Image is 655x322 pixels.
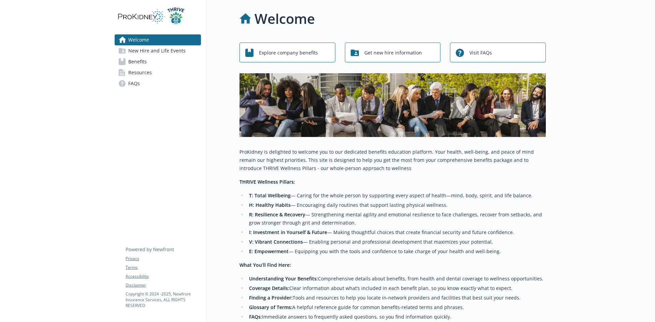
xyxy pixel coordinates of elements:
li: — Making thoughtful choices that create financial security and future confidence. [247,228,546,236]
span: Welcome [128,34,149,45]
strong: Understanding Your Benefits: [249,275,318,282]
button: Explore company benefits [239,43,335,62]
strong: Coverage Details: [249,285,289,291]
img: overview page banner [239,73,546,137]
strong: T: Total Wellbeing [249,192,291,199]
button: Get new hire information [345,43,441,62]
span: New Hire and Life Events [128,45,186,56]
li: Clear information about what’s included in each benefit plan, so you know exactly what to expect. [247,284,546,292]
strong: FAQs: [249,313,262,320]
li: A helpful reference guide for common benefits-related terms and phrases. [247,303,546,311]
a: Benefits [115,56,201,67]
li: Comprehensive details about benefits, from health and dental coverage to wellness opportunities. [247,275,546,283]
p: ProKidney is delighted to welcome you to our dedicated benefits education platform. Your health, ... [239,148,546,172]
span: FAQs [128,78,140,89]
span: Explore company benefits [259,46,318,59]
a: New Hire and Life Events [115,45,201,56]
a: Terms [126,264,201,271]
span: Visit FAQs [469,46,492,59]
span: Get new hire information [364,46,422,59]
span: Benefits [128,56,147,67]
strong: H: Healthy Habits [249,202,291,208]
li: Immediate answers to frequently asked questions, so you find information quickly. [247,313,546,321]
a: Resources [115,67,201,78]
li: — Enabling personal and professional development that maximizes your potential. [247,238,546,246]
li: — Strengthening mental agility and emotional resilience to face challenges, recover from setbacks... [247,211,546,227]
strong: Glossary of Terms: [249,304,292,310]
span: Resources [128,67,152,78]
h1: Welcome [254,9,315,29]
a: Disclaimer [126,282,201,288]
li: — Encouraging daily routines that support lasting physical wellness. [247,201,546,209]
p: Copyright © 2024 - 2025 , Newfront Insurance Services, ALL RIGHTS RESERVED [126,291,201,308]
a: Privacy [126,256,201,262]
a: Welcome [115,34,201,45]
button: Visit FAQs [450,43,546,62]
strong: Finding a Provider: [249,294,293,301]
a: Accessibility [126,273,201,279]
li: — Caring for the whole person by supporting every aspect of health—mind, body, spirit, and life b... [247,191,546,200]
strong: V: Vibrant Connections [249,239,303,245]
strong: THRIVE Wellness Pillars: [239,179,295,185]
li: Tools and resources to help you locate in-network providers and facilities that best suit your ne... [247,294,546,302]
li: — Equipping you with the tools and confidence to take charge of your health and well-being. [247,247,546,256]
strong: I: Investment in Yourself & Future [249,229,327,235]
strong: E: Empowerment [249,248,289,255]
a: FAQs [115,78,201,89]
strong: R: Resilience & Recovery [249,211,305,218]
strong: What You’ll Find Here: [239,262,291,268]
